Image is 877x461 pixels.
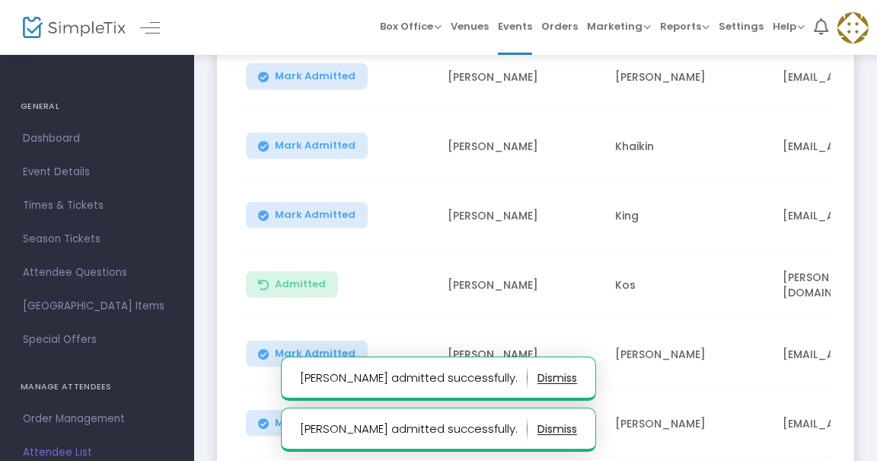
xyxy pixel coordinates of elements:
[246,341,368,367] button: Mark Admitted
[380,19,442,34] span: Box Office
[23,330,171,350] span: Special Offers
[23,263,171,283] span: Attendee Questions
[23,196,171,216] span: Times & Tickets
[246,133,368,159] button: Mark Admitted
[275,417,356,429] span: Mark Admitted
[23,409,171,429] span: Order Management
[587,19,651,34] span: Marketing
[438,112,606,181] td: [PERSON_NAME]
[300,417,528,441] p: [PERSON_NAME] admitted successfully.
[537,366,577,390] button: dismiss
[498,7,532,46] span: Events
[275,278,326,290] span: Admitted
[541,7,578,46] span: Orders
[246,410,368,437] button: Mark Admitted
[21,372,174,402] h4: MANAGE ATTENDEES
[23,129,171,149] span: Dashboard
[275,347,356,360] span: Mark Admitted
[660,19,710,34] span: Reports
[606,251,773,320] td: Kos
[275,139,356,152] span: Mark Admitted
[246,63,368,90] button: Mark Admitted
[300,366,528,390] p: [PERSON_NAME] admitted successfully.
[606,181,773,251] td: King
[606,112,773,181] td: Khaikin
[21,91,174,122] h4: GENERAL
[275,209,356,221] span: Mark Admitted
[246,202,368,229] button: Mark Admitted
[438,181,606,251] td: [PERSON_NAME]
[773,19,805,34] span: Help
[275,70,356,82] span: Mark Admitted
[719,7,764,46] span: Settings
[438,320,606,389] td: [PERSON_NAME]
[438,43,606,112] td: [PERSON_NAME]
[23,229,171,249] span: Season Tickets
[606,389,773,459] td: [PERSON_NAME]
[537,417,577,441] button: dismiss
[606,43,773,112] td: [PERSON_NAME]
[23,296,171,316] span: [GEOGRAPHIC_DATA] Items
[606,320,773,389] td: [PERSON_NAME]
[23,162,171,182] span: Event Details
[451,7,489,46] span: Venues
[438,251,606,320] td: [PERSON_NAME]
[246,271,338,298] button: Admitted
